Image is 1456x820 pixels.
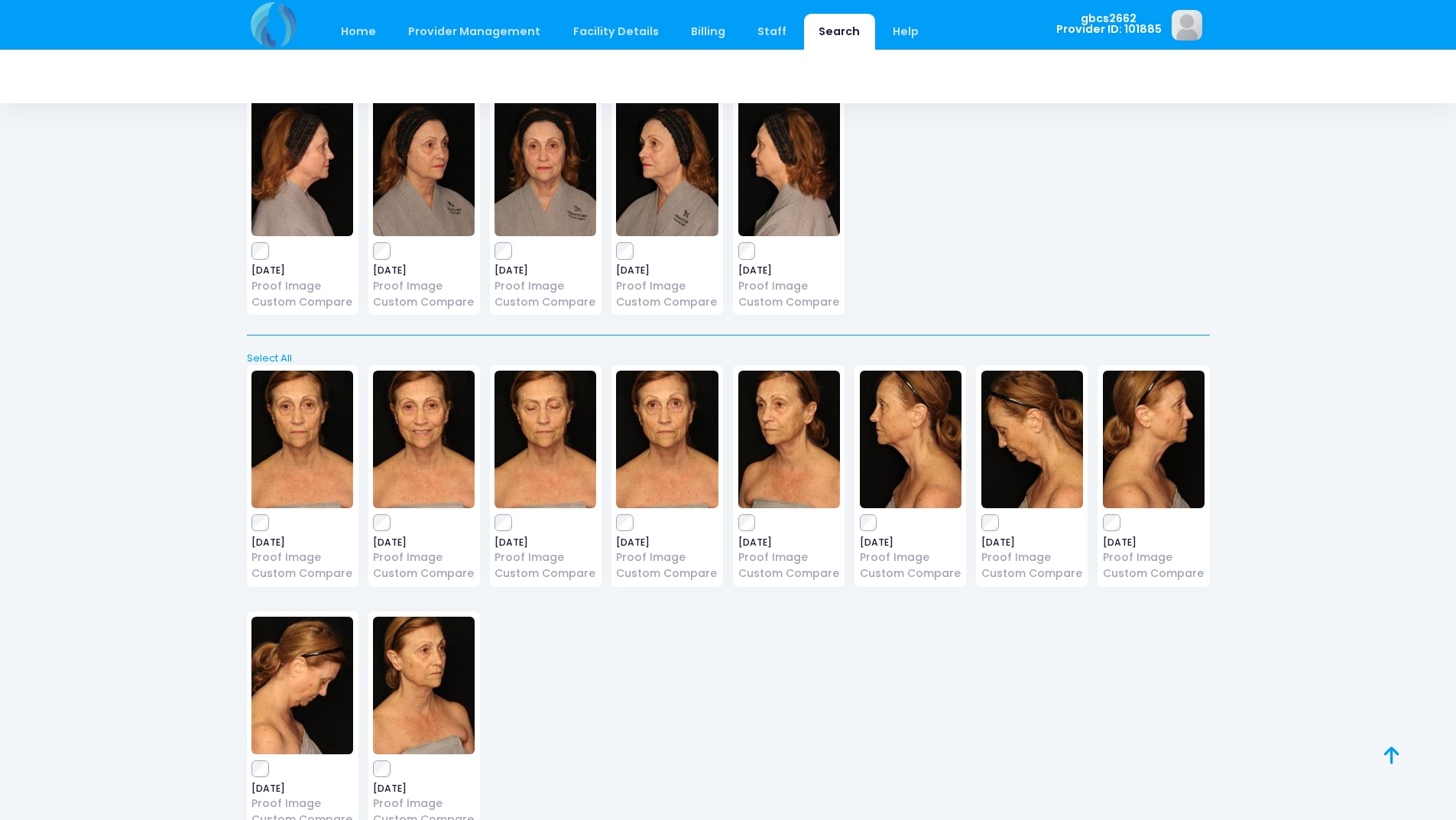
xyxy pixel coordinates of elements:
img: image [495,371,596,508]
a: Select All [242,351,1214,366]
a: Facility Details [558,14,673,50]
a: Proof Image [616,549,718,566]
a: Help [877,14,933,50]
span: [DATE] [251,784,353,793]
a: Custom Compare [373,294,475,310]
a: Billing [676,14,740,50]
a: Custom Compare [495,566,596,582]
span: [DATE] [981,538,1083,547]
a: Proof Image [251,278,353,294]
span: [DATE] [738,266,840,275]
span: gbcs2662 Provider ID: 101885 [1056,13,1162,35]
a: Provider Management [394,14,556,50]
img: image [251,371,353,508]
span: [DATE] [1103,538,1205,547]
img: image [373,371,475,508]
a: Proof Image [616,278,718,294]
a: Custom Compare [616,294,718,310]
a: Proof Image [738,278,840,294]
a: Custom Compare [981,566,1083,582]
span: [DATE] [373,538,475,547]
img: image [1172,10,1202,41]
span: [DATE] [738,538,840,547]
span: [DATE] [251,538,353,547]
span: [DATE] [251,266,353,275]
a: Custom Compare [738,294,840,310]
a: Home [326,14,391,50]
a: Proof Image [251,549,353,566]
img: image [251,617,353,754]
a: Proof Image [251,796,353,812]
span: [DATE] [373,784,475,793]
img: image [373,617,475,754]
a: Proof Image [1103,549,1205,566]
img: image [738,371,840,508]
a: Custom Compare [251,294,353,310]
img: image [616,99,718,236]
a: Search [804,14,875,50]
span: [DATE] [616,538,718,547]
a: Proof Image [373,549,475,566]
a: Proof Image [495,278,596,294]
a: Proof Image [738,549,840,566]
span: [DATE] [616,266,718,275]
a: Custom Compare [616,566,718,582]
img: image [616,371,718,508]
img: image [860,371,961,508]
a: Custom Compare [738,566,840,582]
a: Proof Image [373,796,475,812]
a: Custom Compare [860,566,961,582]
a: Proof Image [373,278,475,294]
img: image [495,99,596,236]
span: [DATE] [495,538,596,547]
a: Custom Compare [251,566,353,582]
a: Staff [743,14,802,50]
img: image [981,371,1083,508]
span: [DATE] [373,266,475,275]
img: image [1103,371,1205,508]
a: Custom Compare [495,294,596,310]
span: [DATE] [860,538,961,547]
span: [DATE] [495,266,596,275]
img: image [373,99,475,236]
a: Custom Compare [373,566,475,582]
img: image [251,99,353,236]
a: Proof Image [495,549,596,566]
a: Proof Image [860,549,961,566]
a: Proof Image [981,549,1083,566]
a: Custom Compare [1103,566,1205,582]
img: image [738,99,840,236]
